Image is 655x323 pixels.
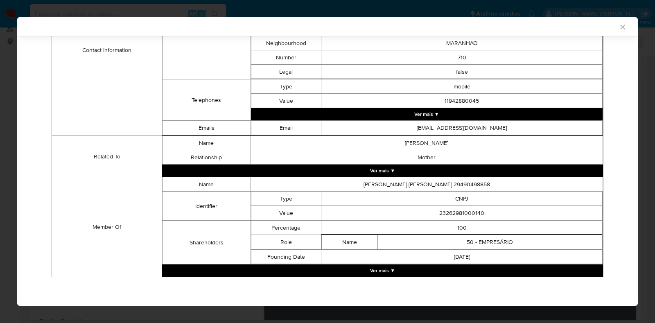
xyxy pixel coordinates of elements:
[321,65,603,79] td: false
[251,136,603,150] td: [PERSON_NAME]
[52,177,162,277] td: Member Of
[321,50,603,65] td: 710
[321,221,603,235] td: 100
[162,165,603,177] button: Expand array
[251,121,321,135] td: Email
[251,50,321,65] td: Number
[251,108,603,120] button: Expand array
[163,150,251,165] td: Relationship
[378,235,602,249] td: 50 - EMPRESÁRIO
[321,250,603,264] td: [DATE]
[251,65,321,79] td: Legal
[321,94,603,108] td: 11942880045
[251,150,603,165] td: Mother
[321,121,603,135] td: [EMAIL_ADDRESS][DOMAIN_NAME]
[251,221,321,235] td: Percentage
[163,192,251,221] td: Identifier
[251,79,321,94] td: Type
[52,136,162,177] td: Related To
[251,177,603,192] td: [PERSON_NAME] [PERSON_NAME] 29490498858
[163,136,251,150] td: Name
[321,206,603,220] td: 23262981000140
[321,192,603,206] td: CNPJ
[619,23,626,30] button: Fechar a janela
[321,79,603,94] td: mobile
[251,250,321,264] td: Founding Date
[17,17,638,306] div: closure-recommendation-modal
[163,79,251,121] td: Telephones
[321,36,603,50] td: MARANHAO
[251,206,321,220] td: Value
[163,177,251,192] td: Name
[251,94,321,108] td: Value
[251,192,321,206] td: Type
[322,235,378,249] td: Name
[162,264,603,277] button: Expand array
[163,221,251,264] td: Shareholders
[163,121,251,136] td: Emails
[251,36,321,50] td: Neighbourhood
[251,235,321,250] td: Role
